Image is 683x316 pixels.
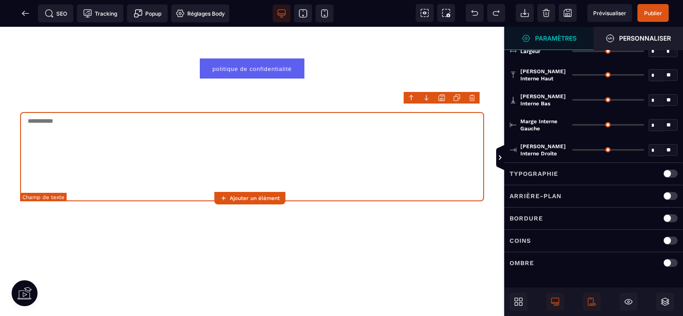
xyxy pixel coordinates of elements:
[520,143,568,157] span: [PERSON_NAME] interne droite
[230,195,280,201] strong: Ajouter un élément
[77,4,123,22] span: Code de suivi
[510,235,531,246] p: Coins
[516,4,534,22] span: Importer
[200,32,305,52] button: politique de confidentialité
[583,293,601,311] span: Afficher le mobile
[83,9,117,18] span: Tracking
[559,4,577,22] span: Enregistrer
[656,293,674,311] span: Ouvrir les calques
[587,4,632,22] span: Aperçu
[520,68,568,82] span: [PERSON_NAME] interne haut
[504,145,513,171] span: Afficher les vues
[510,213,543,224] p: Bordure
[520,93,568,107] span: [PERSON_NAME] interne bas
[437,4,455,22] span: Capture d'écran
[546,293,564,311] span: Afficher le desktop
[416,4,434,22] span: Voir les composants
[535,35,577,42] strong: Paramètres
[510,168,558,179] p: Typographie
[619,35,671,42] strong: Personnaliser
[294,4,312,22] span: Voir tablette
[594,27,683,50] span: Ouvrir le gestionnaire de styles
[593,10,626,17] span: Prévisualiser
[17,4,34,22] span: Retour
[637,4,669,22] span: Enregistrer le contenu
[644,10,662,17] span: Publier
[510,258,534,268] p: Ombre
[176,9,225,18] span: Réglages Body
[620,293,637,311] span: Masquer le bloc
[273,4,291,22] span: Voir bureau
[214,192,285,204] button: Ajouter un élément
[520,48,540,55] span: Largeur
[316,4,333,22] span: Voir mobile
[487,4,505,22] span: Rétablir
[520,118,568,132] span: Marge interne gauche
[127,4,168,22] span: Créer une alerte modale
[45,9,67,18] span: SEO
[134,9,161,18] span: Popup
[537,4,555,22] span: Nettoyage
[510,293,527,311] span: Ouvrir les blocs
[171,4,229,22] span: Favicon
[504,27,594,50] span: Ouvrir le gestionnaire de styles
[38,4,73,22] span: Métadata SEO
[466,4,484,22] span: Défaire
[510,191,561,201] p: Arrière-plan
